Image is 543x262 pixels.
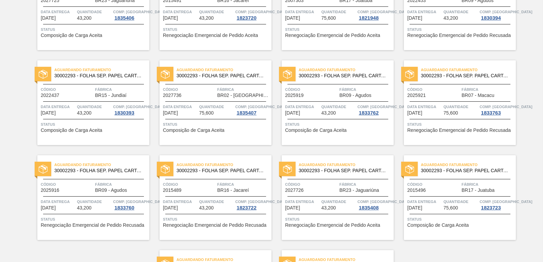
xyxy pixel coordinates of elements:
[421,73,510,78] span: 30002293 - FOLHA SEP. PAPEL CARTAO 1200x1000M 350g
[95,188,127,193] span: BR09 - Agudos
[163,8,198,15] span: Data entrega
[285,205,300,210] span: 27/10/2025
[161,70,170,79] img: status
[95,93,127,98] span: BR15 - Jundiaí
[199,16,214,21] span: 43,200
[113,198,166,205] span: Comp. Carga
[39,70,48,79] img: status
[41,26,148,33] span: Status
[41,86,93,93] span: Código
[163,216,270,223] span: Status
[357,15,380,21] div: 1821948
[285,181,338,188] span: Código
[321,8,356,15] span: Quantidade
[407,93,426,98] span: 2025921
[217,188,249,193] span: BR16 - Jacareí
[299,73,388,78] span: 30002293 - FOLHA SEP. PAPEL CARTAO 1200x1000M 350g
[405,70,414,79] img: status
[285,188,304,193] span: 2027726
[299,161,394,168] span: Aguardando Faturamento
[444,8,478,15] span: Quantidade
[41,223,144,228] span: Renegociação Emergencial de Pedido Recusada
[235,198,288,205] span: Comp. Carga
[480,198,532,205] span: Comp. Carga
[462,86,514,93] span: Fábrica
[444,205,458,210] span: 75,600
[407,103,442,110] span: Data entrega
[285,93,304,98] span: 2025919
[27,155,149,240] a: statusAguardando Faturamento30002293 - FOLHA SEP. PAPEL CARTAO 1200x1000M 350gCódigo2025916Fábric...
[77,103,112,110] span: Quantidade
[95,86,148,93] span: Fábrica
[285,8,320,15] span: Data entrega
[235,8,288,15] span: Comp. Carga
[357,110,380,116] div: 1833762
[285,198,320,205] span: Data entrega
[235,110,258,116] div: 1835407
[407,110,422,116] span: 24/10/2025
[421,168,510,173] span: 30002293 - FOLHA SEP. PAPEL CARTAO 1200x1000M 350g
[321,205,336,210] span: 43,200
[444,198,478,205] span: Quantidade
[149,155,271,240] a: statusAguardando Faturamento30002293 - FOLHA SEP. PAPEL CARTAO 1200x1000M 350gCódigo2015489Fábric...
[113,198,148,210] a: Comp. [GEOGRAPHIC_DATA]1833760
[339,188,379,193] span: BR23 - Jaguariúna
[41,103,75,110] span: Data entrega
[77,205,92,210] span: 43,200
[77,8,112,15] span: Quantidade
[235,103,270,116] a: Comp. [GEOGRAPHIC_DATA]1835407
[357,103,410,110] span: Comp. Carga
[407,16,422,21] span: 20/10/2025
[394,155,516,240] a: statusAguardando Faturamento30002293 - FOLHA SEP. PAPEL CARTAO 1200x1000M 350gCódigo2015496Fábric...
[480,103,514,116] a: Comp. [GEOGRAPHIC_DATA]1833763
[41,33,102,38] span: Composição de Carga Aceita
[77,16,92,21] span: 43,200
[407,121,514,128] span: Status
[163,223,266,228] span: Renegociação Emergencial de Pedido Recusada
[176,161,271,168] span: Aguardando Faturamento
[163,121,270,128] span: Status
[41,198,75,205] span: Data entrega
[405,165,414,174] img: status
[113,103,166,110] span: Comp. Carga
[480,8,532,15] span: Comp. Carga
[41,205,56,210] span: 24/10/2025
[235,8,270,21] a: Comp. [GEOGRAPHIC_DATA]1823720
[113,205,135,210] div: 1833760
[235,198,270,210] a: Comp. [GEOGRAPHIC_DATA]1823722
[462,93,494,98] span: BR07 - Macacu
[407,8,442,15] span: Data entrega
[54,161,149,168] span: Aguardando Faturamento
[163,86,216,93] span: Código
[217,86,270,93] span: Fábrica
[299,168,388,173] span: 30002293 - FOLHA SEP. PAPEL CARTAO 1200x1000M 350g
[421,161,516,168] span: Aguardando Faturamento
[480,103,532,110] span: Comp. Carga
[407,205,422,210] span: 27/10/2025
[285,16,300,21] span: 20/10/2025
[339,86,392,93] span: Fábrica
[357,8,392,21] a: Comp. [GEOGRAPHIC_DATA]1821948
[480,8,514,21] a: Comp. [GEOGRAPHIC_DATA]1830394
[407,128,511,133] span: Renegociação Emergencial de Pedido Recusada
[285,223,380,228] span: Renegociação Emergencial de Pedido Aceita
[407,198,442,205] span: Data entrega
[199,110,214,116] span: 75,600
[285,86,338,93] span: Código
[163,16,178,21] span: 18/10/2025
[407,188,426,193] span: 2015496
[199,198,234,205] span: Quantidade
[41,93,59,98] span: 2022437
[407,181,460,188] span: Código
[113,103,148,116] a: Comp. [GEOGRAPHIC_DATA]1830393
[113,15,135,21] div: 1835406
[235,103,288,110] span: Comp. Carga
[163,128,224,133] span: Composição de Carga Aceita
[271,155,394,240] a: statusAguardando Faturamento30002293 - FOLHA SEP. PAPEL CARTAO 1200x1000M 350gCódigo2027726Fábric...
[285,121,392,128] span: Status
[27,60,149,145] a: statusAguardando Faturamento30002293 - FOLHA SEP. PAPEL CARTAO 1200x1000M 350gCódigo2022437Fábric...
[285,103,320,110] span: Data entrega
[176,168,266,173] span: 30002293 - FOLHA SEP. PAPEL CARTAO 1200x1000M 350g
[357,8,410,15] span: Comp. Carga
[41,181,93,188] span: Código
